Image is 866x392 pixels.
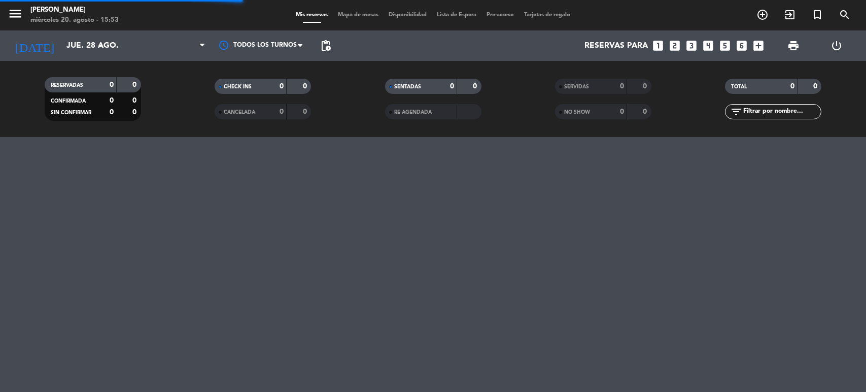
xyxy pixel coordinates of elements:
span: CONFIRMADA [51,99,86,104]
span: Mis reservas [291,12,333,18]
span: Reservas para [584,41,648,51]
i: exit_to_app [784,9,796,21]
strong: 0 [790,83,794,90]
span: TOTAL [731,84,747,89]
strong: 0 [132,97,138,104]
strong: 0 [473,83,479,90]
span: NO SHOW [564,110,590,115]
i: looks_5 [718,39,732,52]
div: [PERSON_NAME] [30,5,119,15]
strong: 0 [620,83,624,90]
i: add_box [752,39,765,52]
span: Disponibilidad [384,12,432,18]
span: Tarjetas de regalo [519,12,575,18]
button: menu [8,6,23,25]
strong: 0 [813,83,819,90]
span: SENTADAS [394,84,421,89]
i: arrow_drop_down [94,40,107,52]
span: print [787,40,800,52]
i: looks_6 [735,39,748,52]
i: looks_3 [685,39,698,52]
span: Lista de Espera [432,12,481,18]
span: SERVIDAS [564,84,589,89]
strong: 0 [620,108,624,115]
strong: 0 [303,108,309,115]
i: looks_4 [702,39,715,52]
input: Filtrar por nombre... [742,106,821,117]
strong: 0 [303,83,309,90]
strong: 0 [643,83,649,90]
span: RESERVADAS [51,83,83,88]
strong: 0 [643,108,649,115]
i: filter_list [730,106,742,118]
span: CHECK INS [224,84,252,89]
strong: 0 [280,83,284,90]
strong: 0 [110,81,114,88]
span: Mapa de mesas [333,12,384,18]
span: CANCELADA [224,110,255,115]
strong: 0 [110,109,114,116]
strong: 0 [132,109,138,116]
span: RE AGENDADA [394,110,432,115]
span: Pre-acceso [481,12,519,18]
i: looks_one [651,39,665,52]
i: [DATE] [8,35,61,57]
div: LOG OUT [815,30,858,61]
strong: 0 [110,97,114,104]
strong: 0 [280,108,284,115]
i: search [839,9,851,21]
i: turned_in_not [811,9,823,21]
span: pending_actions [320,40,332,52]
i: power_settings_new [830,40,843,52]
i: add_circle_outline [756,9,769,21]
i: menu [8,6,23,21]
strong: 0 [132,81,138,88]
i: looks_two [668,39,681,52]
div: miércoles 20. agosto - 15:53 [30,15,119,25]
strong: 0 [450,83,454,90]
span: SIN CONFIRMAR [51,110,91,115]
